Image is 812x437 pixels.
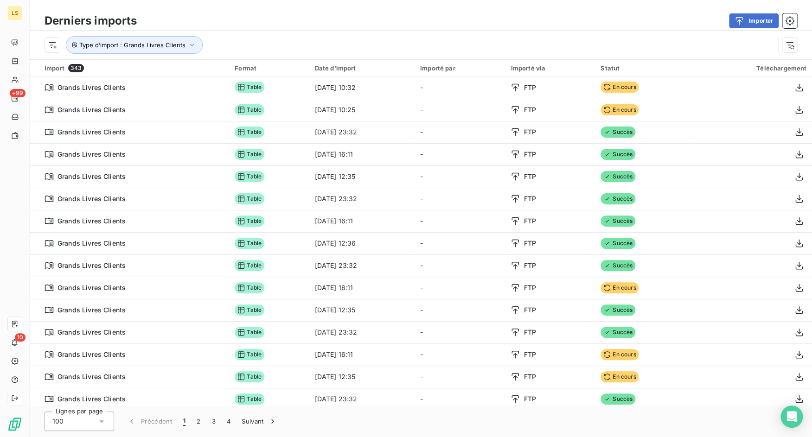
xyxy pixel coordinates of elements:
[58,283,126,292] span: Grands Livres Clients
[415,366,505,388] td: -
[45,64,224,72] div: Import
[236,412,283,431] button: Suivant
[235,349,264,360] span: Table
[601,371,639,382] span: En cours
[309,143,414,165] td: [DATE] 16:11
[524,305,536,315] span: FTP
[524,194,536,203] span: FTP
[309,299,414,321] td: [DATE] 12:35
[524,127,536,137] span: FTP
[235,193,264,204] span: Table
[415,165,505,188] td: -
[58,150,126,159] span: Grands Livres Clients
[7,6,22,20] div: LS
[235,238,264,249] span: Table
[66,36,203,54] button: Type d’import : Grands Livres Clients
[415,232,505,254] td: -
[601,215,635,227] span: Succès
[58,239,126,248] span: Grands Livres Clients
[309,254,414,277] td: [DATE] 23:32
[309,321,414,343] td: [DATE] 23:32
[235,127,264,138] span: Table
[58,394,126,404] span: Grands Livres Clients
[309,99,414,121] td: [DATE] 10:25
[235,171,264,182] span: Table
[235,371,264,382] span: Table
[415,99,505,121] td: -
[524,328,536,337] span: FTP
[58,305,126,315] span: Grands Livres Clients
[309,188,414,210] td: [DATE] 23:32
[601,171,635,182] span: Succès
[235,64,303,72] div: Format
[309,366,414,388] td: [DATE] 12:35
[58,372,126,381] span: Grands Livres Clients
[15,333,26,342] span: 10
[601,282,639,293] span: En cours
[601,127,635,138] span: Succès
[58,105,126,114] span: Grands Livres Clients
[415,277,505,299] td: -
[191,412,206,431] button: 2
[235,260,264,271] span: Table
[10,89,26,97] span: +99
[524,261,536,270] span: FTP
[235,282,264,293] span: Table
[309,76,414,99] td: [DATE] 10:32
[524,372,536,381] span: FTP
[524,350,536,359] span: FTP
[511,64,589,72] div: Importé via
[601,349,639,360] span: En cours
[415,254,505,277] td: -
[601,193,635,204] span: Succès
[601,304,635,316] span: Succès
[415,188,505,210] td: -
[7,417,22,431] img: Logo LeanPay
[121,412,178,431] button: Précédent
[415,388,505,410] td: -
[309,277,414,299] td: [DATE] 16:11
[415,76,505,99] td: -
[235,304,264,316] span: Table
[235,393,264,405] span: Table
[601,82,639,93] span: En cours
[415,321,505,343] td: -
[524,216,536,226] span: FTP
[235,104,264,115] span: Table
[524,172,536,181] span: FTP
[601,327,635,338] span: Succès
[524,105,536,114] span: FTP
[524,283,536,292] span: FTP
[314,64,409,72] div: Date d’import
[309,165,414,188] td: [DATE] 12:35
[178,412,191,431] button: 1
[45,13,137,29] h3: Derniers imports
[415,343,505,366] td: -
[601,393,635,405] span: Succès
[601,149,635,160] span: Succès
[309,210,414,232] td: [DATE] 16:11
[221,412,236,431] button: 4
[309,232,414,254] td: [DATE] 12:36
[601,104,639,115] span: En cours
[58,216,126,226] span: Grands Livres Clients
[780,405,803,428] div: Open Intercom Messenger
[601,260,635,271] span: Succès
[524,394,536,404] span: FTP
[235,327,264,338] span: Table
[58,194,126,203] span: Grands Livres Clients
[309,388,414,410] td: [DATE] 23:32
[79,41,185,49] span: Type d’import : Grands Livres Clients
[52,417,64,426] span: 100
[58,261,126,270] span: Grands Livres Clients
[68,64,84,72] span: 343
[524,239,536,248] span: FTP
[697,64,806,72] div: Téléchargement
[415,121,505,143] td: -
[415,210,505,232] td: -
[415,143,505,165] td: -
[729,13,779,28] button: Importer
[309,343,414,366] td: [DATE] 16:11
[58,328,126,337] span: Grands Livres Clients
[420,64,500,72] div: Importé par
